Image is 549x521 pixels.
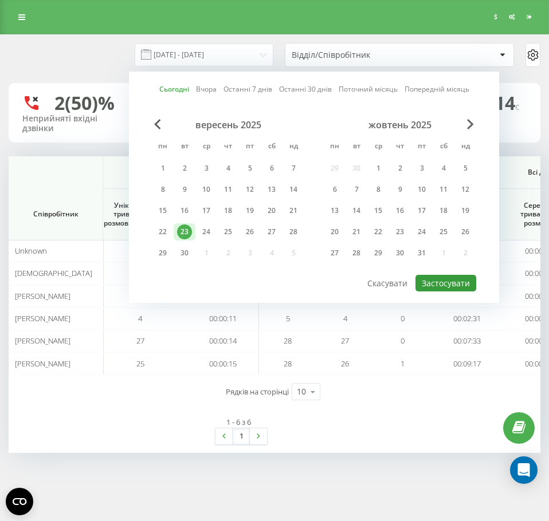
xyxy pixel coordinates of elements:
[221,224,236,239] div: 25
[367,160,389,177] div: ср 1 жовт 2025 р.
[286,203,301,218] div: 21
[239,181,261,198] div: пт 12 вер 2025 р.
[18,210,93,219] span: Співробітник
[401,336,405,346] span: 0
[324,223,346,240] div: пн 20 жовт 2025 р.
[136,358,144,369] span: 25
[370,139,387,156] abbr: середа
[174,223,195,240] div: вт 23 вер 2025 р.
[152,160,174,177] div: пн 1 вер 2025 р.
[283,181,304,198] div: нд 14 вер 2025 р.
[367,181,389,198] div: ср 8 жовт 2025 р.
[217,160,239,177] div: чт 4 вер 2025 р.
[433,223,454,240] div: сб 25 жовт 2025 р.
[152,244,174,262] div: пн 29 вер 2025 р.
[15,313,70,323] span: [PERSON_NAME]
[263,139,280,156] abbr: субота
[283,223,304,240] div: нд 28 вер 2025 р.
[389,202,411,219] div: чт 16 жовт 2025 р.
[346,244,367,262] div: вт 28 жовт 2025 р.
[401,358,405,369] span: 1
[195,223,217,240] div: ср 24 вер 2025 р.
[261,202,283,219] div: сб 20 вер 2025 р.
[284,336,292,346] span: 28
[391,139,409,156] abbr: четвер
[199,161,214,176] div: 3
[198,139,215,156] abbr: середа
[174,202,195,219] div: вт 16 вер 2025 р.
[393,246,407,260] div: 30
[174,160,195,177] div: вт 2 вер 2025 р.
[435,139,452,156] abbr: субота
[261,160,283,177] div: сб 6 вер 2025 р.
[405,84,469,94] a: Попередній місяць
[371,203,386,218] div: 15
[454,223,476,240] div: нд 26 жовт 2025 р.
[226,386,289,397] span: Рядків на сторінці
[217,181,239,198] div: чт 11 вер 2025 р.
[226,416,251,428] div: 1 - 6 з 6
[401,313,405,323] span: 0
[217,202,239,219] div: чт 18 вер 2025 р.
[177,161,192,176] div: 2
[279,84,332,94] a: Останні 30 днів
[393,224,407,239] div: 23
[283,160,304,177] div: нд 7 вер 2025 р.
[393,203,407,218] div: 16
[242,224,257,239] div: 26
[341,358,349,369] span: 26
[187,330,259,352] td: 00:00:14
[389,223,411,240] div: чт 23 жовт 2025 р.
[264,161,279,176] div: 6
[414,246,429,260] div: 31
[324,181,346,198] div: пн 6 жовт 2025 р.
[155,203,170,218] div: 15
[436,161,451,176] div: 4
[371,224,386,239] div: 22
[155,246,170,260] div: 29
[242,203,257,218] div: 19
[343,313,347,323] span: 4
[15,268,92,278] span: [DEMOGRAPHIC_DATA]
[221,161,236,176] div: 4
[324,244,346,262] div: пн 27 жовт 2025 р.
[414,161,429,176] div: 3
[221,203,236,218] div: 18
[136,336,144,346] span: 27
[371,161,386,176] div: 1
[324,202,346,219] div: пн 13 жовт 2025 р.
[361,275,414,291] button: Скасувати
[389,244,411,262] div: чт 30 жовт 2025 р.
[264,224,279,239] div: 27
[221,182,236,197] div: 11
[196,84,217,94] a: Вчора
[54,92,115,114] div: 2 (50)%
[414,203,429,218] div: 17
[241,139,258,156] abbr: п’ятниця
[154,119,161,129] span: Previous Month
[195,202,217,219] div: ср 17 вер 2025 р.
[458,182,473,197] div: 12
[297,386,306,397] div: 10
[411,202,433,219] div: пт 17 жовт 2025 р.
[367,244,389,262] div: ср 29 жовт 2025 р.
[15,358,70,369] span: [PERSON_NAME]
[349,182,364,197] div: 7
[393,182,407,197] div: 9
[177,203,192,218] div: 16
[154,139,171,156] abbr: понеділок
[411,223,433,240] div: пт 24 жовт 2025 р.
[495,90,520,115] span: 14
[431,352,503,374] td: 00:09:17
[239,160,261,177] div: пт 5 вер 2025 р.
[187,352,259,374] td: 00:00:15
[15,291,70,301] span: [PERSON_NAME]
[286,161,301,176] div: 7
[15,336,70,346] span: [PERSON_NAME]
[458,203,473,218] div: 19
[371,246,386,260] div: 29
[286,313,290,323] span: 5
[261,181,283,198] div: сб 13 вер 2025 р.
[195,160,217,177] div: ср 3 вер 2025 р.
[454,202,476,219] div: нд 19 жовт 2025 р.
